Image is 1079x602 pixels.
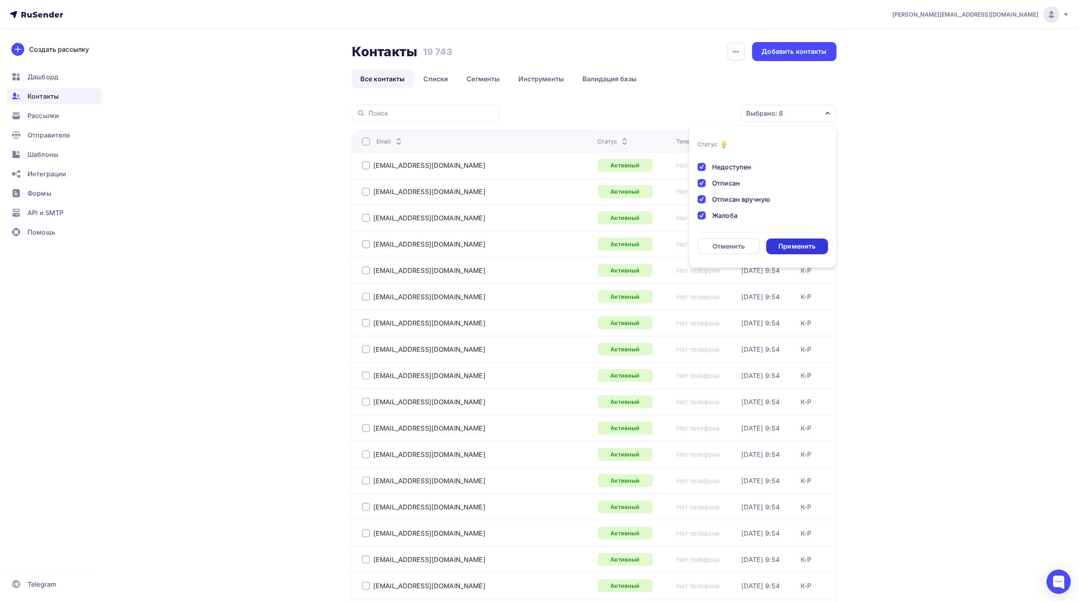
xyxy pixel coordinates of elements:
[801,450,811,458] a: К-Р
[676,398,720,406] div: Нет телефона
[676,345,720,353] a: Нет телефона
[598,579,653,592] a: Активный
[368,109,494,118] input: Поиск
[676,529,720,537] a: Нет телефона
[373,424,486,432] a: [EMAIL_ADDRESS][DOMAIN_NAME]
[676,266,720,275] a: Нет телефона
[598,159,653,172] a: Активный
[27,188,51,198] span: Формы
[742,293,780,301] a: [DATE] 9:54
[27,579,56,589] span: Telegram
[742,503,780,511] a: [DATE] 9:54
[373,266,486,275] div: [EMAIL_ADDRESS][DOMAIN_NAME]
[676,293,720,301] a: Нет телефона
[676,424,720,432] div: Нет телефона
[373,240,486,248] div: [EMAIL_ADDRESS][DOMAIN_NAME]
[598,448,653,461] div: Активный
[801,398,811,406] div: К-Р
[742,556,780,564] div: [DATE] 9:54
[510,70,573,88] a: Инструменты
[801,319,811,327] div: К-Р
[742,372,780,380] a: [DATE] 9:54
[27,169,66,179] span: Интеграции
[801,503,811,511] a: К-Р
[373,556,486,564] a: [EMAIL_ADDRESS][DOMAIN_NAME]
[373,450,486,458] a: [EMAIL_ADDRESS][DOMAIN_NAME]
[713,241,745,251] div: Отменить
[762,47,827,56] div: Добавить контакты
[712,178,740,188] div: Отписан
[373,319,486,327] div: [EMAIL_ADDRESS][DOMAIN_NAME]
[598,185,653,198] a: Активный
[746,108,783,118] div: Выбрано: 6
[598,317,653,330] a: Активный
[373,582,486,590] a: [EMAIL_ADDRESS][DOMAIN_NAME]
[6,88,103,104] a: Контакты
[742,582,780,590] a: [DATE] 9:54
[676,450,720,458] a: Нет телефона
[676,556,720,564] div: Нет телефона
[373,529,486,537] a: [EMAIL_ADDRESS][DOMAIN_NAME]
[29,44,89,54] div: Создать рассылку
[676,188,720,196] div: Нет телефона
[742,477,780,485] a: [DATE] 9:54
[373,398,486,406] a: [EMAIL_ADDRESS][DOMAIN_NAME]
[801,477,811,485] a: К-Р
[598,553,653,566] div: Активный
[742,398,780,406] div: [DATE] 9:54
[801,372,811,380] a: К-Р
[892,11,1039,19] span: [PERSON_NAME][EMAIL_ADDRESS][DOMAIN_NAME]
[742,266,780,275] a: [DATE] 9:54
[740,104,837,122] button: Выбрано: 6
[801,266,811,275] a: К-Р
[598,264,653,277] a: Активный
[376,137,404,146] div: Email
[598,137,630,146] div: Статус
[574,70,645,88] a: Валидация базы
[676,319,720,327] a: Нет телефона
[373,214,486,222] div: [EMAIL_ADDRESS][DOMAIN_NAME]
[6,185,103,201] a: Формы
[676,372,720,380] a: Нет телефона
[598,238,653,251] a: Активный
[373,161,486,169] a: [EMAIL_ADDRESS][DOMAIN_NAME]
[6,69,103,85] a: Дашборд
[801,529,811,537] a: К-Р
[801,293,811,301] div: К-Р
[676,582,720,590] a: Нет телефона
[676,240,720,248] a: Нет телефона
[598,290,653,303] a: Активный
[801,556,811,564] div: К-Р
[676,214,720,222] div: Нет телефона
[676,161,720,169] div: Нет телефона
[598,369,653,382] div: Активный
[598,395,653,408] div: Активный
[742,424,780,432] a: [DATE] 9:54
[6,146,103,163] a: Шаблоны
[598,474,653,487] a: Активный
[892,6,1069,23] a: [PERSON_NAME][EMAIL_ADDRESS][DOMAIN_NAME]
[689,126,837,268] ul: Выбрано: 6
[742,345,780,353] a: [DATE] 9:54
[742,450,780,458] a: [DATE] 9:54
